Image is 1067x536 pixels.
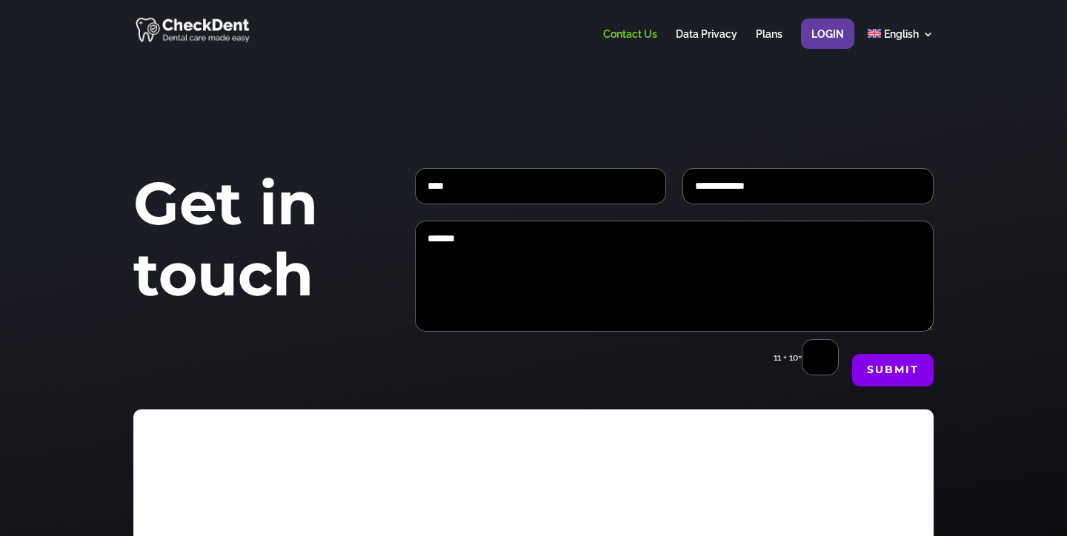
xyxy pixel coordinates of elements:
[603,29,657,58] a: Contact Us
[852,354,934,386] button: Submit
[761,339,839,375] p: =
[774,352,798,363] span: 11 + 10
[676,29,737,58] a: Data Privacy
[868,29,934,58] a: English
[884,28,919,40] span: English
[756,29,782,58] a: Plans
[811,29,844,58] a: Login
[133,168,370,318] h1: Get in touch
[136,15,252,44] img: CheckDent AI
